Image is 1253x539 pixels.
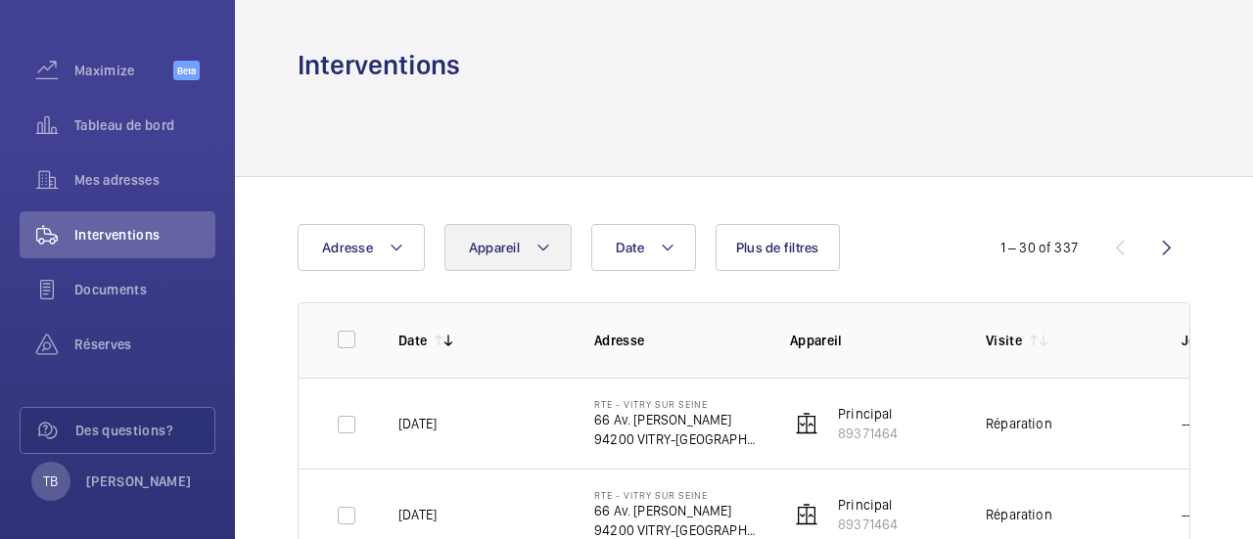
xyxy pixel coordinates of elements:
button: Appareil [444,224,572,271]
p: Visite [986,331,1022,350]
p: [PERSON_NAME] [86,472,192,491]
p: RTE - VITRY SUR SEINE [594,489,759,501]
p: --- [1182,505,1197,524]
img: elevator.svg [795,503,818,526]
span: Tableau de bord [74,115,215,135]
span: Mes adresses [74,170,215,190]
p: 66 Av. [PERSON_NAME] [594,501,759,520]
p: [DATE] [398,414,437,433]
span: Interventions [74,225,215,245]
p: 89371464 [838,424,898,443]
span: Appareil [469,240,520,255]
h1: Interventions [298,47,460,83]
p: 66 Av. [PERSON_NAME] [594,410,759,429]
p: Principal [838,495,898,515]
p: Date [398,331,427,350]
p: --- [1182,414,1197,433]
span: Réserves [74,335,215,354]
p: 89371464 [838,515,898,534]
p: RTE - VITRY SUR SEINE [594,398,759,410]
span: Documents [74,280,215,299]
span: Beta [173,61,200,80]
span: Des questions? [75,421,214,440]
button: Date [591,224,696,271]
p: [DATE] [398,505,437,524]
span: Adresse [322,240,373,255]
p: Appareil [790,331,954,350]
button: Plus de filtres [716,224,840,271]
span: Maximize [74,61,173,80]
p: Job Id [1182,331,1248,350]
div: 1 – 30 of 337 [1000,238,1078,257]
p: TB [43,472,58,491]
div: Réparation [986,414,1052,433]
img: elevator.svg [795,412,818,435]
button: Adresse [298,224,425,271]
p: Adresse [594,331,759,350]
span: Plus de filtres [736,240,819,255]
span: Date [616,240,644,255]
p: Principal [838,404,898,424]
div: Réparation [986,505,1052,524]
p: 94200 VITRY-[GEOGRAPHIC_DATA] [594,429,759,449]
